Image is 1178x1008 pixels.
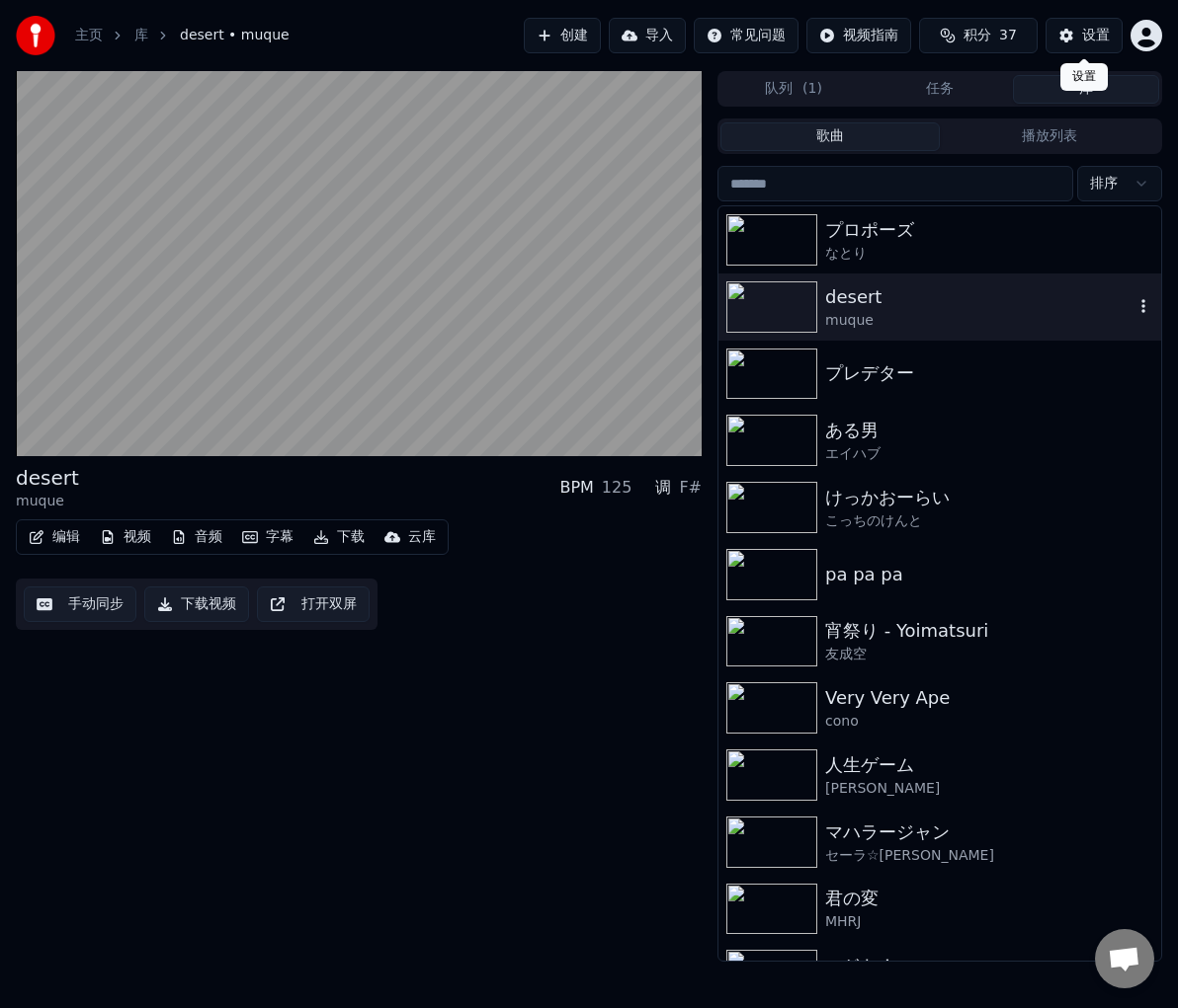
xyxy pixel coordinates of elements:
div: MHRJ [825,912,1153,932]
div: エイハブ [825,444,1153,464]
button: 设置 [1046,18,1123,53]
div: 打開聊天 [1095,929,1154,988]
div: プロポーズ [825,216,1153,244]
span: 排序 [1090,174,1118,194]
button: 常见问题 [694,18,799,53]
div: こっちのけんと [825,511,1153,531]
img: youka [16,16,55,55]
button: 积分37 [919,18,1038,53]
button: 导入 [609,18,686,53]
button: 打开双屏 [257,586,370,622]
button: 队列 [720,75,867,104]
button: 库 [1013,75,1159,104]
div: 人生ゲーム [825,751,1153,779]
button: 歌曲 [720,122,940,151]
button: 视频 [92,523,159,551]
div: desert [16,464,79,492]
a: 库 [134,26,148,45]
span: 37 [999,26,1017,45]
button: 编辑 [21,523,88,551]
div: 云库 [408,527,436,547]
div: F# [679,476,702,500]
button: 下载 [305,523,373,551]
div: pa pa pa [825,561,1153,588]
div: 设置 [1060,63,1108,91]
button: 字幕 [234,523,301,551]
div: ある男 [825,417,1153,444]
div: 设置 [1082,26,1110,45]
div: desert [825,283,1134,311]
button: 下载视频 [144,586,249,622]
div: [PERSON_NAME] [825,779,1153,799]
div: cono [825,712,1153,732]
button: 视频指南 [806,18,911,53]
div: muque [16,492,79,511]
span: 积分 [964,26,991,45]
button: 播放列表 [940,122,1159,151]
div: セーラ☆[PERSON_NAME] [825,846,1153,866]
span: ( 1 ) [802,79,822,99]
button: 创建 [524,18,601,53]
div: 君の変 [825,885,1153,912]
div: BPM [559,476,593,500]
div: muque [825,311,1134,331]
div: 宵祭り - Yoimatsuri [825,617,1153,645]
button: 手动同步 [24,586,136,622]
div: 友成空 [825,645,1153,664]
div: けっかおーらい [825,484,1153,511]
nav: breadcrumb [75,26,290,45]
div: Very Very Ape [825,684,1153,712]
div: マハラージャン [825,818,1153,846]
a: 主页 [75,26,103,45]
div: プレデター [825,359,1153,387]
button: 任务 [867,75,1013,104]
button: 音频 [163,523,230,551]
div: マジか！ [825,952,1153,979]
div: なとり [825,244,1153,264]
div: 125 [602,476,632,500]
div: 调 [655,476,671,500]
span: desert • muque [180,26,290,45]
